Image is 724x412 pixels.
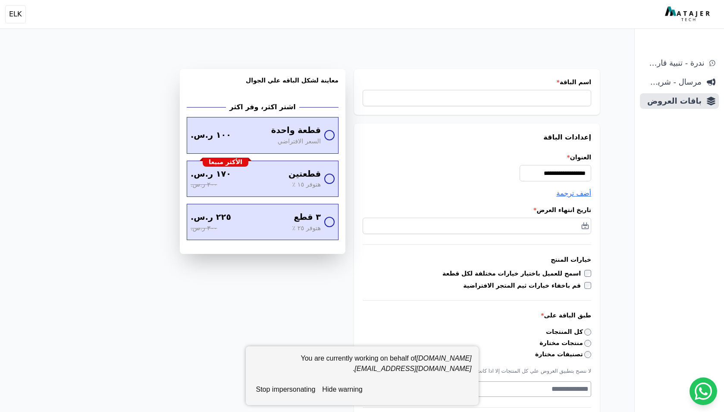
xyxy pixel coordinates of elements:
[191,168,231,181] span: ١٧٠ ر.س.
[9,9,22,19] span: ELK
[229,102,295,112] h2: اشتر اكثر، وفر اكثر
[584,351,591,358] input: تصنيفات مختارة
[191,180,217,190] span: ٢٠٠ ر.س.
[363,153,591,162] label: العنوان
[294,211,321,224] span: ٣ قطع
[584,340,591,347] input: منتجات مختارة
[584,329,591,336] input: كل المنتجات
[535,350,591,359] label: تصنيفات مختارة
[191,129,231,142] span: ١٠٠ ر.س.
[319,381,366,398] button: hide warning
[463,281,584,290] label: قم باخفاء خيارات ثيم المتجر الافتراضية
[191,211,231,224] span: ٢٢٥ ر.س.
[363,78,591,86] label: اسم الباقة
[442,269,584,278] label: اسمح للعميل باختيار خيارات مختلفة لكل قطعة
[203,158,248,167] div: الأكثر مبيعا
[643,76,702,88] span: مرسال - شريط دعاية
[278,137,321,146] span: السعر الافتراضي
[665,6,712,22] img: MatajerTech Logo
[643,57,704,69] span: ندرة - تنبية قارب علي النفاذ
[363,206,591,214] label: تاريخ انتهاء العرض
[363,132,591,143] h3: إعدادات الباقة
[363,255,591,264] h3: خيارات المنتج
[253,353,472,381] div: You are currently working on behalf of .
[546,327,591,336] label: كل المنتجات
[253,381,319,398] button: stop impersonating
[292,224,321,233] span: هتوفر ٢٥ ٪
[556,188,591,199] button: أضف ترجمة
[363,311,591,320] label: طبق الباقة على
[5,5,26,23] button: ELK
[191,224,217,233] span: ٣٠٠ ر.س.
[271,124,321,137] span: قطعة واحدة
[539,339,591,348] label: منتجات مختارة
[292,180,321,190] span: هتوفر ١٥ ٪
[288,168,321,181] span: قطعتين
[643,95,702,107] span: باقات العروض
[187,76,338,95] h3: معاينة لشكل الباقه علي الجوال
[556,189,591,197] span: أضف ترجمة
